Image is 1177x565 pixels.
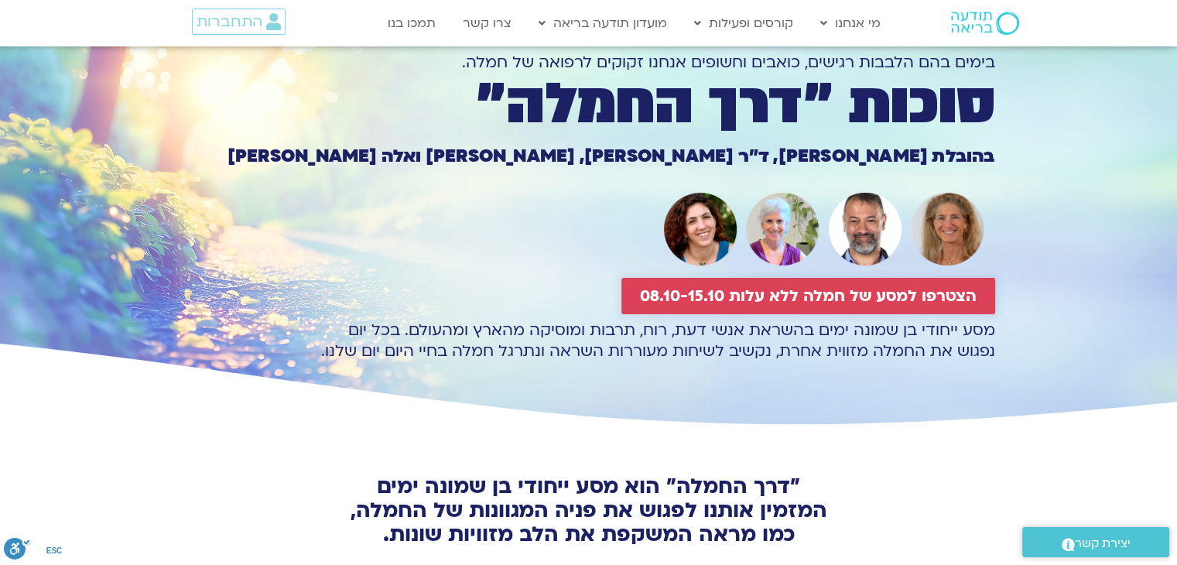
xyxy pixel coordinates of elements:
span: הצטרפו למסע של חמלה ללא עלות 08.10-15.10 [640,287,977,305]
a: תמכו בנו [380,9,443,38]
span: יצירת קשר [1075,533,1131,554]
h1: סוכות ״דרך החמלה״ [183,78,995,131]
a: מועדון תודעה בריאה [531,9,675,38]
h1: בהובלת [PERSON_NAME], ד״ר [PERSON_NAME], [PERSON_NAME] ואלה [PERSON_NAME] [183,148,995,165]
img: תודעה בריאה [951,12,1019,35]
h2: "דרך החמלה" הוא מסע ייחודי בן שמונה ימים המזמין אותנו לפגוש את פניה המגוונות של החמלה, כמו מראה ה... [256,474,922,546]
h1: בימים בהם הלבבות רגישים, כואבים וחשופים אנחנו זקוקים לרפואה של חמלה. [183,52,995,73]
p: מסע ייחודי בן שמונה ימים בהשראת אנשי דעת, רוח, תרבות ומוסיקה מהארץ ומהעולם. בכל יום נפגוש את החמל... [183,320,995,361]
a: יצירת קשר [1022,527,1169,557]
a: הצטרפו למסע של חמלה ללא עלות 08.10-15.10 [621,278,995,314]
a: קורסים ופעילות [686,9,801,38]
a: התחברות [192,9,286,35]
a: מי אנחנו [813,9,888,38]
a: צרו קשר [455,9,519,38]
span: התחברות [197,13,262,30]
